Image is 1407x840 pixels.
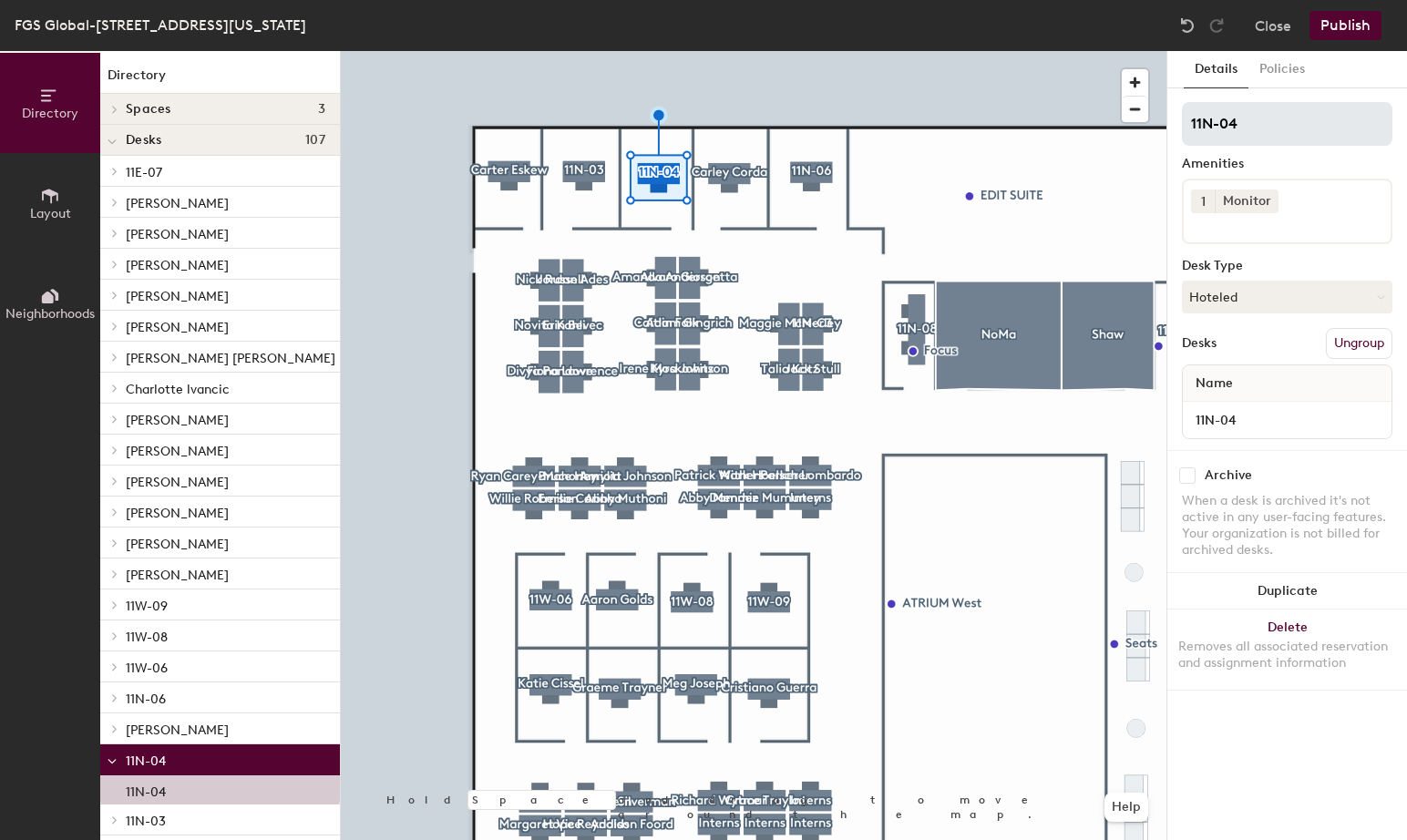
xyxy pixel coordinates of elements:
[1309,11,1381,40] button: Publish
[126,351,335,366] span: [PERSON_NAME] [PERSON_NAME]
[126,537,229,552] span: [PERSON_NAME]
[1178,16,1196,35] img: Undo
[126,661,168,676] span: 11W-06
[126,722,229,738] span: [PERSON_NAME]
[1215,190,1279,213] div: Monitor
[1205,468,1252,483] div: Archive
[318,102,325,117] span: 3
[126,691,166,707] span: 11N-06
[126,320,229,335] span: [PERSON_NAME]
[126,630,168,645] span: 11W-08
[126,506,229,521] span: [PERSON_NAME]
[126,165,162,180] span: 11E-07
[126,382,230,397] span: Charlotte lvancic
[305,133,325,148] span: 107
[1255,11,1291,40] button: Close
[126,196,229,211] span: [PERSON_NAME]
[1248,51,1316,88] button: Policies
[126,475,229,490] span: [PERSON_NAME]
[1182,259,1392,273] div: Desk Type
[1184,51,1248,88] button: Details
[1182,493,1392,558] div: When a desk is archived it's not active in any user-facing features. Your organization is not bil...
[126,413,229,428] span: [PERSON_NAME]
[30,206,71,221] span: Layout
[1182,281,1392,313] button: Hoteled
[126,779,166,800] p: 11N-04
[126,258,229,273] span: [PERSON_NAME]
[22,106,78,121] span: Directory
[1167,610,1407,690] button: DeleteRemoves all associated reservation and assignment information
[1178,639,1396,671] div: Removes all associated reservation and assignment information
[1104,793,1148,822] button: Help
[126,133,161,148] span: Desks
[1186,407,1388,433] input: Unnamed desk
[126,227,229,242] span: [PERSON_NAME]
[1167,573,1407,610] button: Duplicate
[126,444,229,459] span: [PERSON_NAME]
[1201,192,1206,211] span: 1
[100,66,340,94] h1: Directory
[1186,367,1242,400] span: Name
[1182,157,1392,171] div: Amenities
[5,306,95,322] span: Neighborhoods
[1191,190,1215,213] button: 1
[126,753,166,769] span: 11N-04
[126,814,166,829] span: 11N-03
[1326,328,1392,359] button: Ungroup
[1182,336,1217,351] div: Desks
[126,568,229,583] span: [PERSON_NAME]
[15,14,306,36] div: FGS Global-[STREET_ADDRESS][US_STATE]
[126,599,168,614] span: 11W-09
[126,102,171,117] span: Spaces
[126,289,229,304] span: [PERSON_NAME]
[1207,16,1226,35] img: Redo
